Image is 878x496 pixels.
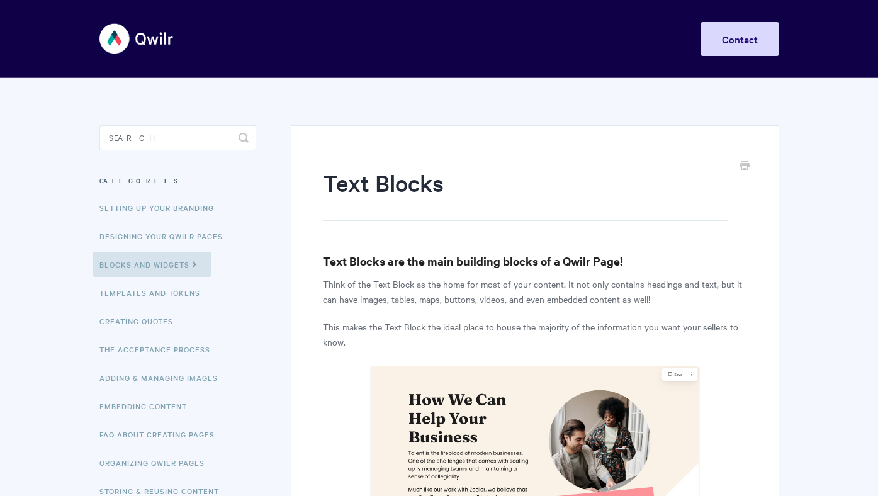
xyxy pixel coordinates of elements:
a: Blocks and Widgets [93,252,211,277]
a: Creating Quotes [99,308,183,334]
a: Organizing Qwilr Pages [99,450,214,475]
p: This makes the Text Block the ideal place to house the majority of the information you want your ... [323,319,746,349]
a: Embedding Content [99,393,196,419]
a: Contact [701,22,779,56]
a: Designing Your Qwilr Pages [99,223,232,249]
a: Adding & Managing Images [99,365,227,390]
img: Qwilr Help Center [99,15,174,62]
h1: Text Blocks [323,167,728,221]
h3: Text Blocks are the main building blocks of a Qwilr Page! [323,252,746,270]
p: Think of the Text Block as the home for most of your content. It not only contains headings and t... [323,276,746,307]
a: The Acceptance Process [99,337,220,362]
a: Templates and Tokens [99,280,210,305]
a: Setting up your Branding [99,195,223,220]
h3: Categories [99,169,256,192]
a: FAQ About Creating Pages [99,422,224,447]
input: Search [99,125,256,150]
a: Print this Article [740,159,750,173]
